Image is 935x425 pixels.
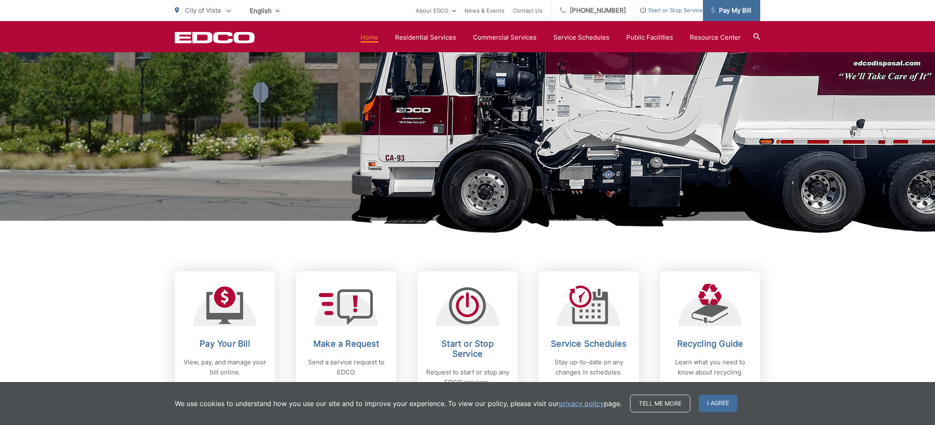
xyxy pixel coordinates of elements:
a: EDCD logo. Return to the homepage. [175,32,255,43]
a: Make a Request Send a service request to EDCO. [296,271,396,400]
p: Request to start or stop any EDCO services. [426,367,509,388]
a: Commercial Services [473,32,537,43]
a: Service Schedules Stay up-to-date on any changes in schedules. [539,271,639,400]
h2: Start or Stop Service [426,339,509,359]
a: Public Facilities [626,32,673,43]
span: English [243,3,286,18]
a: Home [361,32,378,43]
p: Stay up-to-date on any changes in schedules. [547,357,630,377]
a: Pay Your Bill View, pay, and manage your bill online. [175,271,275,400]
a: privacy policy [559,398,604,409]
span: I agree [699,395,737,412]
h2: Pay Your Bill [183,339,267,349]
p: We use cookies to understand how you use our site and to improve your experience. To view our pol... [175,398,622,409]
a: Recycling Guide Learn what you need to know about recycling. [660,271,760,400]
p: View, pay, and manage your bill online. [183,357,267,377]
a: About EDCO [416,5,456,16]
p: Send a service request to EDCO. [305,357,388,377]
a: News & Events [465,5,505,16]
a: Resource Center [690,32,741,43]
a: Contact Us [513,5,542,16]
a: Service Schedules [553,32,609,43]
a: Residential Services [395,32,456,43]
h2: Recycling Guide [668,339,752,349]
p: Learn what you need to know about recycling. [668,357,752,377]
span: City of Vista [185,6,221,14]
h2: Service Schedules [547,339,630,349]
h2: Make a Request [305,339,388,349]
a: Tell me more [630,395,690,412]
span: Pay My Bill [711,5,751,16]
